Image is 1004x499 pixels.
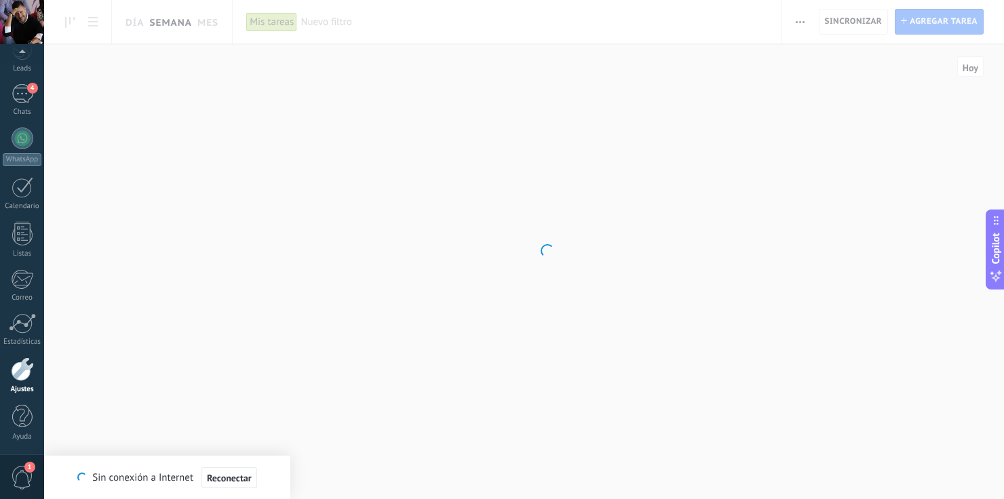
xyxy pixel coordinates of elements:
[3,153,41,166] div: WhatsApp
[201,467,257,489] button: Reconectar
[3,64,42,73] div: Leads
[3,108,42,117] div: Chats
[77,466,256,489] div: Sin conexión a Internet
[3,385,42,394] div: Ajustes
[3,249,42,258] div: Listas
[3,338,42,346] div: Estadísticas
[3,433,42,441] div: Ayuda
[24,462,35,473] span: 1
[3,202,42,211] div: Calendario
[207,473,252,483] span: Reconectar
[989,233,1003,264] span: Copilot
[27,83,38,94] span: 4
[3,294,42,302] div: Correo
